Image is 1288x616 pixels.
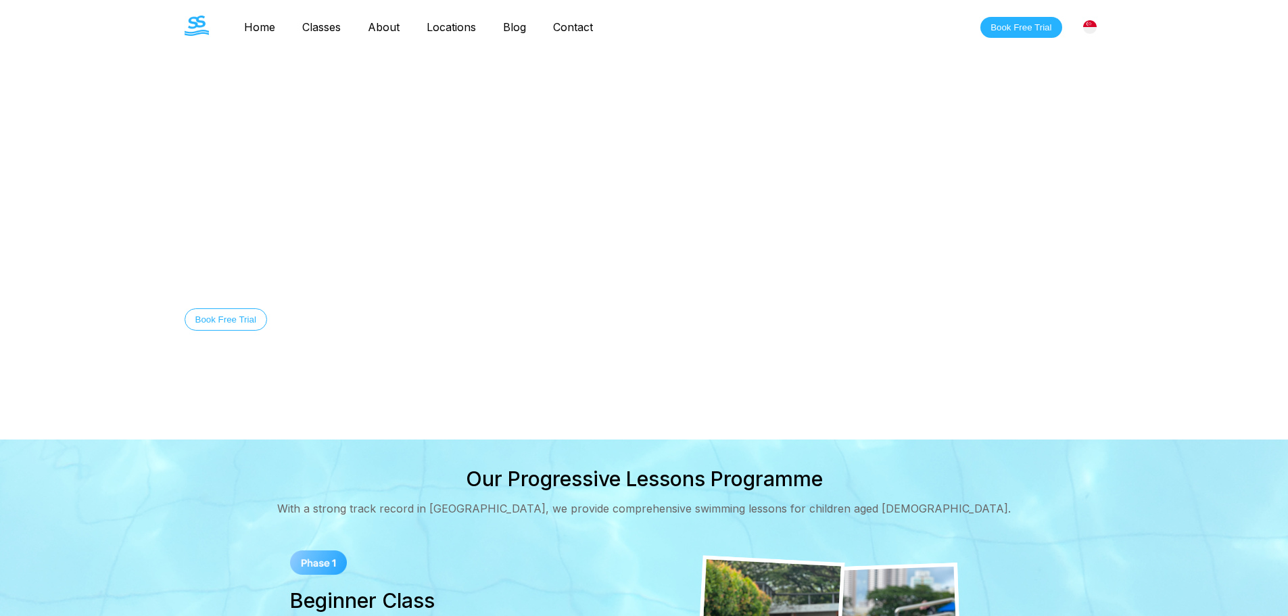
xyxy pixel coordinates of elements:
[185,16,209,36] img: The Swim Starter Logo
[466,467,823,491] h2: Our Progressive Lessons Programme
[980,17,1062,38] button: Book Free Trial
[185,308,267,331] button: Book Free Trial
[290,550,347,575] img: Phase 1
[281,308,379,331] button: Discover Our Story
[185,276,897,287] div: Equip your child with essential swimming skills for lifelong safety and confidence in water.
[1083,20,1097,34] img: Singapore
[490,20,540,34] a: Blog
[1076,13,1104,41] div: [GEOGRAPHIC_DATA]
[231,20,289,34] a: Home
[185,220,897,254] h1: Swimming Lessons in [GEOGRAPHIC_DATA]
[413,20,490,34] a: Locations
[354,20,413,34] a: About
[290,588,631,613] h3: Beginner Class
[289,20,354,34] a: Classes
[540,20,606,34] a: Contact
[277,502,1011,515] div: With a strong track record in [GEOGRAPHIC_DATA], we provide comprehensive swimming lessons for ch...
[185,189,897,199] div: Welcome to The Swim Starter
